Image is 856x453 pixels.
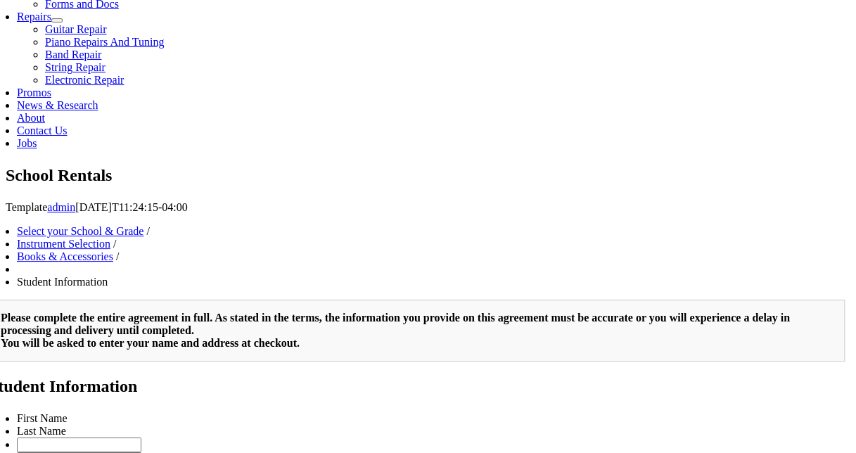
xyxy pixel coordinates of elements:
a: Books & Accessories [17,250,113,262]
span: / [116,250,119,262]
a: Instrument Selection [17,238,110,250]
span: / [146,225,149,237]
span: [DATE]T11:24:15-04:00 [75,201,187,213]
a: Contact Us [17,125,68,136]
li: Last Name [17,425,845,438]
button: Document Outline [68,6,155,20]
a: Repairs [17,11,51,23]
li: Student Information [17,276,845,288]
a: News & Research [17,99,98,111]
a: About [17,112,45,124]
button: Attachments [158,6,221,20]
a: Page 1 [6,20,850,135]
span: / [113,238,116,250]
button: Thumbnails [6,6,65,20]
a: Jobs [17,137,37,149]
span: Template [6,201,47,213]
a: Guitar Repair [45,23,107,35]
span: Document Outline [74,8,149,18]
span: Thumbnails [11,8,60,18]
a: Page 2 [6,135,850,250]
button: Open submenu of Repairs [51,18,63,23]
a: Band Repair [45,49,101,60]
h1: School Rentals [6,164,850,188]
a: admin [47,201,75,213]
a: Piano Repairs And Tuning [45,36,164,48]
span: Attachments [163,8,215,18]
a: String Repair [45,61,106,73]
a: Promos [17,87,51,98]
a: Electronic Repair [45,74,124,86]
li: First Name [17,412,845,425]
section: Page Title Bar [6,164,850,188]
a: Select your School & Grade [17,225,143,237]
